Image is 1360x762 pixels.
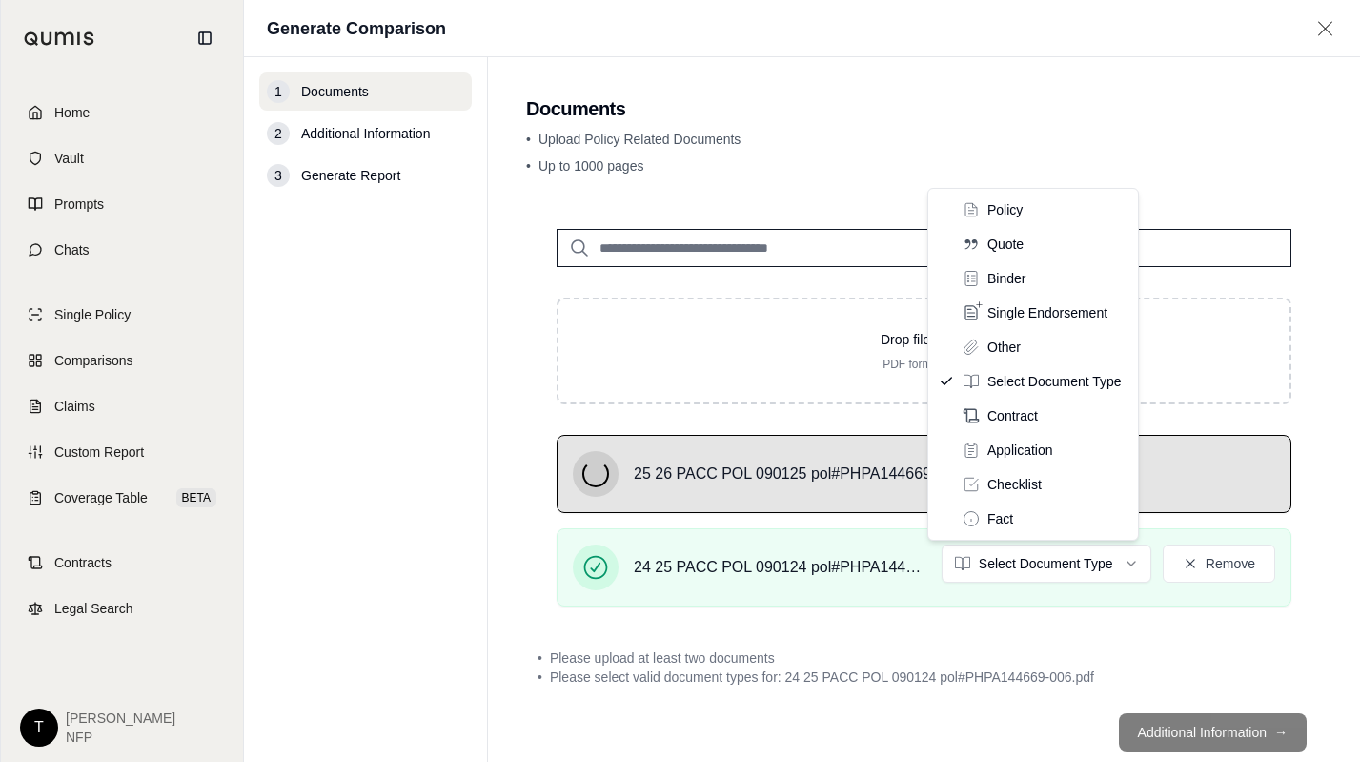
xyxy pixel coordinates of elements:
span: Other [987,338,1021,357]
span: Contract [987,406,1038,425]
span: Binder [987,269,1025,288]
span: Application [987,441,1053,460]
span: Single Endorsement [987,303,1107,322]
span: Policy [987,200,1023,219]
span: Quote [987,235,1024,254]
span: Checklist [987,475,1042,494]
span: Fact [987,509,1013,528]
span: Select Document Type [987,372,1122,391]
